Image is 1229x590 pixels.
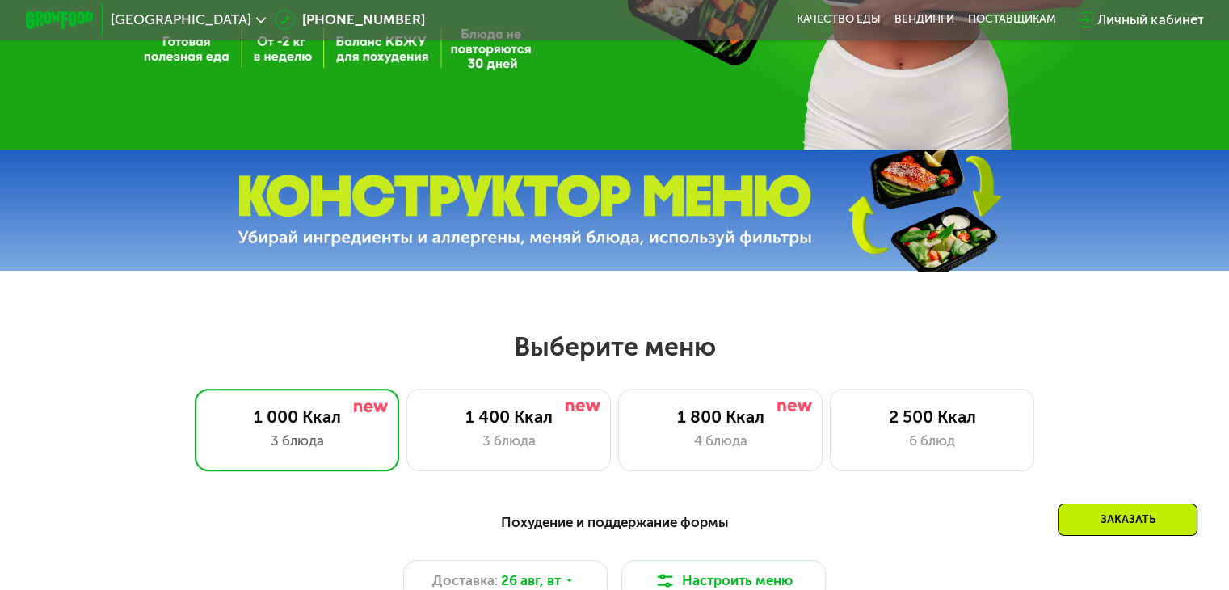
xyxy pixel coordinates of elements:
[848,407,1016,427] div: 2 500 Ккал
[848,431,1016,451] div: 6 блюд
[109,512,1120,533] div: Похудение и поддержание формы
[797,13,881,27] a: Качество еды
[111,13,251,27] span: [GEOGRAPHIC_DATA]
[636,407,805,427] div: 1 800 Ккал
[1058,504,1197,536] div: Заказать
[894,13,954,27] a: Вендинги
[968,13,1056,27] div: поставщикам
[424,431,593,451] div: 3 блюда
[55,331,1175,363] h2: Выберите меню
[424,407,593,427] div: 1 400 Ккал
[636,431,805,451] div: 4 блюда
[213,431,381,451] div: 3 блюда
[213,407,381,427] div: 1 000 Ккал
[1097,10,1203,30] div: Личный кабинет
[275,10,425,30] a: [PHONE_NUMBER]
